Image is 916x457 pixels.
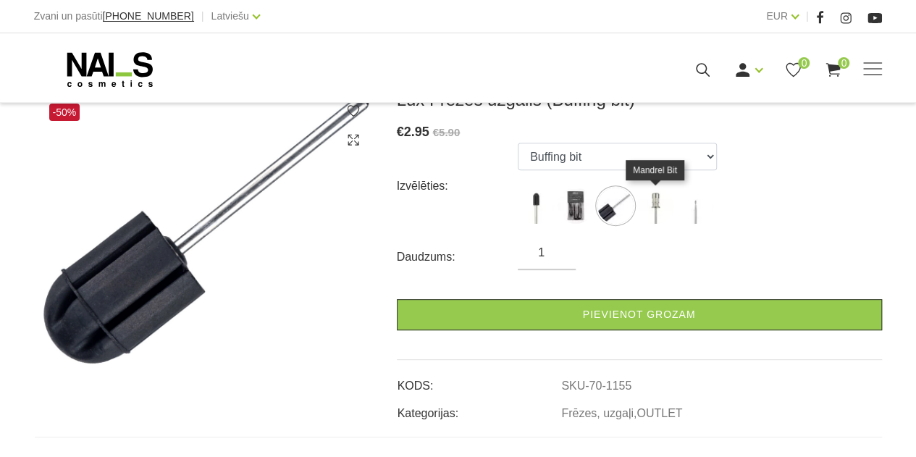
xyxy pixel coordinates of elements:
span: 2.95 [404,125,429,139]
s: €5.90 [433,126,461,138]
span: | [201,7,204,25]
td: , [560,395,881,422]
a: [PHONE_NUMBER] [103,11,194,22]
a: SKU-70-1155 [561,380,631,393]
td: KODS: [397,367,561,395]
span: -50% [49,104,80,121]
span: 0 [838,57,849,69]
span: | [806,7,809,25]
div: Zvani un pasūti [34,7,194,25]
a: OUTLET [636,407,682,420]
span: [PHONE_NUMBER] [103,10,194,22]
a: EUR [766,7,788,25]
div: Izvēlēties: [397,175,518,198]
td: Kategorijas: [397,395,561,422]
span: 0 [798,57,810,69]
a: Pievienot grozam [397,299,882,330]
img: ... [677,188,713,224]
span: € [397,125,404,139]
img: ... [558,188,594,224]
img: ... [637,188,673,224]
img: Lux Frēzes uzgalis [35,89,375,369]
img: ... [518,188,554,224]
a: Frēzes, uzgaļi [561,407,634,420]
a: Latviešu [211,7,249,25]
div: Daudzums: [397,246,518,269]
a: 0 [784,61,802,79]
img: ... [597,188,634,224]
a: 0 [824,61,842,79]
